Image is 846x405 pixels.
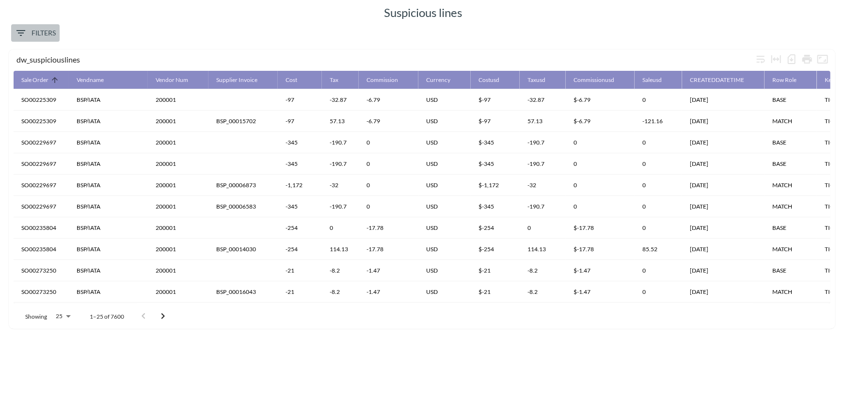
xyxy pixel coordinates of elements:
th: USD [418,217,471,239]
th: 0 [359,132,418,153]
div: Vendor Num [156,74,188,86]
th: 200001 [148,132,208,153]
div: Sale Order [21,74,48,86]
th: BASE [765,132,817,153]
th: $-345 [471,153,520,175]
span: Costusd [479,74,512,86]
th: BASE [765,89,817,111]
th: 0 [359,196,418,217]
h5: Suspicious lines [384,5,462,20]
th: 30/10/2024 [682,303,765,324]
th: 0 [566,303,635,324]
th: -17.78 [359,239,418,260]
th: BASE [765,153,817,175]
th: 24/06/2024 [682,196,765,217]
th: 57.13 [520,111,566,132]
th: USD [418,239,471,260]
th: -8.2 [322,260,359,281]
span: Filters [15,27,56,39]
th: BSP/IATA [69,153,148,175]
th: 0 [635,196,682,217]
th: 24/06/2024 [682,175,765,196]
span: Commission [367,74,411,86]
th: -254 [278,217,322,239]
p: Showing [25,312,47,321]
th: SO00229697 [14,132,69,153]
button: Fullscreen [815,51,830,67]
th: -6.79 [359,89,418,111]
button: Filters [11,24,60,42]
th: -193.1 [278,303,322,324]
th: USD [418,153,471,175]
div: 25 [51,310,74,323]
th: BSP_00014030 [208,239,278,260]
div: Supplier Invoice [216,74,257,86]
th: 0 [635,217,682,239]
th: -32 [322,175,359,196]
th: -97 [278,111,322,132]
span: Commissionusd [574,74,627,86]
th: -32.87 [520,89,566,111]
th: -345 [278,132,322,153]
th: BSP/IATA [69,175,148,196]
th: 09/02/2025 [682,111,765,132]
th: -8.2 [520,281,566,303]
th: 0 [635,260,682,281]
div: Taxusd [527,74,545,86]
th: -21 [278,260,322,281]
th: -345 [278,153,322,175]
span: Taxusd [527,74,558,86]
th: $-254 [471,217,520,239]
div: dw_suspiciouslines [16,55,753,64]
th: 0 [566,196,635,217]
span: Sale Order [21,74,61,86]
th: -190.7 [322,196,359,217]
th: 0 [520,303,566,324]
th: 0 [566,175,635,196]
div: Saleusd [642,74,662,86]
th: -32 [520,175,566,196]
th: -97 [278,89,322,111]
div: Row Role [772,74,797,86]
div: Vendname [77,74,104,86]
th: 200001 [148,175,208,196]
span: Row Role [772,74,809,86]
th: BSP/IATA [69,89,148,111]
div: Number of rows selected for download: 7600 [784,51,799,67]
th: 0 [322,303,359,324]
th: 15218 [148,303,208,324]
th: MATCH [765,196,817,217]
div: Commission [367,74,398,86]
th: 17/02/2025 [682,217,765,239]
th: 114.13 [322,239,359,260]
th: $-97 [471,111,520,132]
th: USD [418,89,471,111]
th: -8.2 [520,260,566,281]
th: -190.7 [322,153,359,175]
th: 24/06/2024 [682,132,765,153]
th: -345 [278,196,322,217]
th: BSP/IATA [69,196,148,217]
div: Currency [426,74,450,86]
th: -1,172 [278,175,322,196]
th: USD [418,111,471,132]
th: $-345 [471,132,520,153]
div: Print [799,51,815,67]
th: $-97 [471,89,520,111]
th: 200001 [148,196,208,217]
th: BASE [765,217,817,239]
span: Cost [286,74,310,86]
th: BSP/IATA [69,132,148,153]
th: 200001 [148,153,208,175]
th: 0 [359,153,418,175]
th: MATCH [765,239,817,260]
span: Currency [426,74,463,86]
th: -1.47 [359,281,418,303]
th: -190.7 [322,132,359,153]
th: 0 [566,153,635,175]
p: 1–25 of 7600 [90,312,124,321]
th: BSP/IATA [69,217,148,239]
th: 08/01/2024 [682,260,765,281]
th: 0 [635,153,682,175]
th: MATCH [765,281,817,303]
